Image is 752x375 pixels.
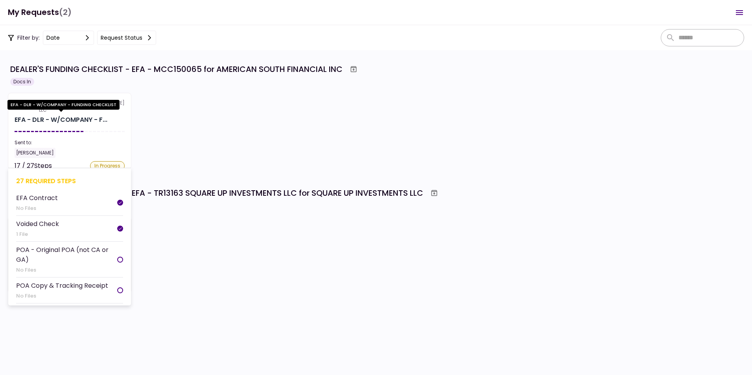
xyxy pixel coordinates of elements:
[8,4,72,20] h1: My Requests
[46,33,60,42] div: date
[15,99,125,114] div: [DATE]
[730,3,749,22] button: Open menu
[7,100,120,110] div: EFA - DLR - W/COMPANY - FUNDING CHECKLIST
[427,186,441,200] button: Archive workflow
[10,63,343,75] div: DEALER'S FUNDING CHECKLIST - EFA - MCC150065 for AMERICAN SOUTH FINANCIAL INC
[8,31,156,45] div: Filter by:
[15,161,52,171] div: 17 / 27 Steps
[15,148,55,158] div: [PERSON_NAME]
[43,31,94,45] button: date
[15,139,125,146] div: Sent to:
[10,187,423,199] div: DEALER'S FUNDING CHECKLIST - EFA - TR13163 SQUARE UP INVESTMENTS LLC for SQUARE UP INVESTMENTS LLC
[16,193,58,203] div: EFA Contract
[16,292,108,300] div: No Files
[16,266,117,274] div: No Files
[16,219,59,229] div: Voided Check
[59,4,72,20] span: (2)
[16,230,59,238] div: 1 File
[16,176,123,186] div: 27 required steps
[97,31,156,45] button: Request status
[16,245,117,265] div: POA - Original POA (not CA or GA)
[16,204,58,212] div: No Files
[10,78,34,86] div: Docs In
[39,99,109,114] div: Maxim Commercial Capital LLC
[347,62,361,76] button: Archive workflow
[16,281,108,290] div: POA Copy & Tracking Receipt
[15,115,107,125] div: EFA - DLR - W/COMPANY - FUNDING CHECKLIST
[90,161,125,171] div: In Progress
